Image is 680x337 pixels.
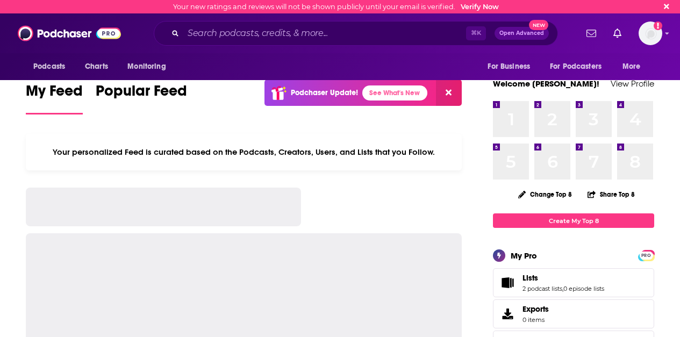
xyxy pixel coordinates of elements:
[120,56,180,77] button: open menu
[522,273,604,283] a: Lists
[499,31,544,36] span: Open Advanced
[522,273,538,283] span: Lists
[587,184,635,205] button: Share Top 8
[654,21,662,30] svg: Email not verified
[493,268,654,297] span: Lists
[522,304,549,314] span: Exports
[26,134,462,170] div: Your personalized Feed is curated based on the Podcasts, Creators, Users, and Lists that you Follow.
[18,23,121,44] img: Podchaser - Follow, Share and Rate Podcasts
[127,59,166,74] span: Monitoring
[543,56,617,77] button: open menu
[639,21,662,45] button: Show profile menu
[522,316,549,324] span: 0 items
[78,56,114,77] a: Charts
[497,306,518,321] span: Exports
[511,250,537,261] div: My Pro
[466,26,486,40] span: ⌘ K
[96,82,187,106] span: Popular Feed
[611,78,654,89] a: View Profile
[480,56,543,77] button: open menu
[154,21,558,46] div: Search podcasts, credits, & more...
[550,59,602,74] span: For Podcasters
[529,20,548,30] span: New
[173,3,499,11] div: Your new ratings and reviews will not be shown publicly until your email is verified.
[622,59,641,74] span: More
[96,82,187,114] a: Popular Feed
[640,251,653,259] a: PRO
[639,21,662,45] span: Logged in as celadonmarketing
[495,27,549,40] button: Open AdvancedNew
[493,299,654,328] a: Exports
[26,82,83,106] span: My Feed
[639,21,662,45] img: User Profile
[563,285,604,292] a: 0 episode lists
[582,24,600,42] a: Show notifications dropdown
[461,3,499,11] a: Verify Now
[615,56,654,77] button: open menu
[522,285,562,292] a: 2 podcast lists
[85,59,108,74] span: Charts
[33,59,65,74] span: Podcasts
[362,85,427,101] a: See What's New
[493,78,599,89] a: Welcome [PERSON_NAME]!
[562,285,563,292] span: ,
[497,275,518,290] a: Lists
[26,82,83,114] a: My Feed
[512,188,578,201] button: Change Top 8
[609,24,626,42] a: Show notifications dropdown
[493,213,654,228] a: Create My Top 8
[488,59,530,74] span: For Business
[291,88,358,97] p: Podchaser Update!
[183,25,466,42] input: Search podcasts, credits, & more...
[26,56,79,77] button: open menu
